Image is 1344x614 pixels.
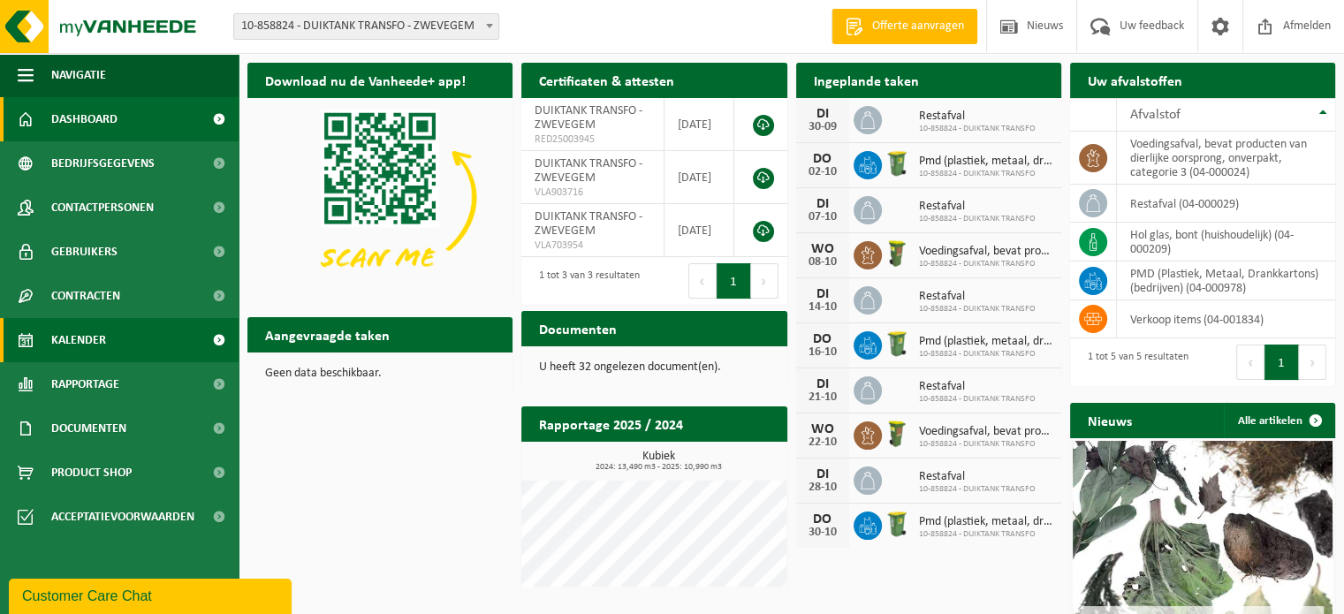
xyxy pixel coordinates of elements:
[751,263,778,299] button: Next
[521,311,634,345] h2: Documenten
[1079,343,1188,382] div: 1 tot 5 van 5 resultaten
[805,346,840,359] div: 16-10
[805,256,840,269] div: 08-10
[882,239,912,269] img: WB-0060-HPE-GN-51
[805,197,840,211] div: DI
[919,515,1052,529] span: Pmd (plastiek, metaal, drankkartons) (bedrijven)
[919,169,1052,179] span: 10-858824 - DUIKTANK TRANSFO
[51,495,194,539] span: Acceptatievoorwaarden
[664,204,735,257] td: [DATE]
[919,394,1036,405] span: 10-858824 - DUIKTANK TRANSFO
[535,239,650,253] span: VLA703954
[805,481,840,494] div: 28-10
[521,406,701,441] h2: Rapportage 2025 / 2024
[535,186,650,200] span: VLA903716
[919,290,1036,304] span: Restafval
[247,317,407,352] h2: Aangevraagde taken
[919,200,1036,214] span: Restafval
[530,451,786,472] h3: Kubiek
[51,230,118,274] span: Gebruikers
[805,166,840,178] div: 02-10
[9,575,295,614] iframe: chat widget
[1070,403,1150,437] h2: Nieuws
[805,512,840,527] div: DO
[805,391,840,404] div: 21-10
[265,368,495,380] p: Geen data beschikbaar.
[51,274,120,318] span: Contracten
[664,98,735,151] td: [DATE]
[882,329,912,359] img: WB-0240-HPE-GN-51
[919,425,1052,439] span: Voedingsafval, bevat producten van dierlijke oorsprong, onverpakt, categorie 3
[919,245,1052,259] span: Voedingsafval, bevat producten van dierlijke oorsprong, onverpakt, categorie 3
[521,63,692,97] h2: Certificaten & attesten
[1264,345,1299,380] button: 1
[805,467,840,481] div: DI
[919,259,1052,269] span: 10-858824 - DUIKTANK TRANSFO
[805,121,840,133] div: 30-09
[882,509,912,539] img: WB-0240-HPE-GN-51
[535,210,642,238] span: DUIKTANK TRANSFO - ZWEVEGEM
[868,18,968,35] span: Offerte aanvragen
[535,157,642,185] span: DUIKTANK TRANSFO - ZWEVEGEM
[1117,223,1335,262] td: hol glas, bont (huishoudelijk) (04-000209)
[805,152,840,166] div: DO
[1236,345,1264,380] button: Previous
[233,13,499,40] span: 10-858824 - DUIKTANK TRANSFO - ZWEVEGEM
[919,110,1036,124] span: Restafval
[805,436,840,449] div: 22-10
[882,419,912,449] img: WB-0060-HPE-GN-51
[1117,132,1335,185] td: voedingsafval, bevat producten van dierlijke oorsprong, onverpakt, categorie 3 (04-000024)
[51,97,118,141] span: Dashboard
[919,529,1052,540] span: 10-858824 - DUIKTANK TRANSFO
[796,63,937,97] h2: Ingeplande taken
[51,141,155,186] span: Bedrijfsgegevens
[919,155,1052,169] span: Pmd (plastiek, metaal, drankkartons) (bedrijven)
[51,53,106,97] span: Navigatie
[51,318,106,362] span: Kalender
[1130,108,1181,122] span: Afvalstof
[805,107,840,121] div: DI
[539,361,769,374] p: U heeft 32 ongelezen document(en).
[51,362,119,406] span: Rapportage
[688,263,717,299] button: Previous
[717,263,751,299] button: 1
[919,304,1036,315] span: 10-858824 - DUIKTANK TRANSFO
[805,287,840,301] div: DI
[535,133,650,147] span: RED25003945
[805,527,840,539] div: 30-10
[831,9,977,44] a: Offerte aanvragen
[1117,300,1335,338] td: verkoop items (04-001834)
[919,439,1052,450] span: 10-858824 - DUIKTANK TRANSFO
[247,63,483,97] h2: Download nu de Vanheede+ app!
[51,406,126,451] span: Documenten
[919,349,1052,360] span: 10-858824 - DUIKTANK TRANSFO
[1117,262,1335,300] td: PMD (Plastiek, Metaal, Drankkartons) (bedrijven) (04-000978)
[805,242,840,256] div: WO
[805,422,840,436] div: WO
[51,186,154,230] span: Contactpersonen
[805,332,840,346] div: DO
[1224,403,1333,438] a: Alle artikelen
[51,451,132,495] span: Product Shop
[1117,185,1335,223] td: restafval (04-000029)
[664,151,735,204] td: [DATE]
[234,14,498,39] span: 10-858824 - DUIKTANK TRANSFO - ZWEVEGEM
[805,377,840,391] div: DI
[1070,63,1200,97] h2: Uw afvalstoffen
[919,335,1052,349] span: Pmd (plastiek, metaal, drankkartons) (bedrijven)
[247,98,513,297] img: Download de VHEPlus App
[530,463,786,472] span: 2024: 13,490 m3 - 2025: 10,990 m3
[919,470,1036,484] span: Restafval
[805,301,840,314] div: 14-10
[805,211,840,224] div: 07-10
[882,148,912,178] img: WB-0240-HPE-GN-51
[535,104,642,132] span: DUIKTANK TRANSFO - ZWEVEGEM
[919,124,1036,134] span: 10-858824 - DUIKTANK TRANSFO
[919,214,1036,224] span: 10-858824 - DUIKTANK TRANSFO
[656,441,786,476] a: Bekijk rapportage
[919,380,1036,394] span: Restafval
[530,262,640,300] div: 1 tot 3 van 3 resultaten
[1299,345,1326,380] button: Next
[919,484,1036,495] span: 10-858824 - DUIKTANK TRANSFO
